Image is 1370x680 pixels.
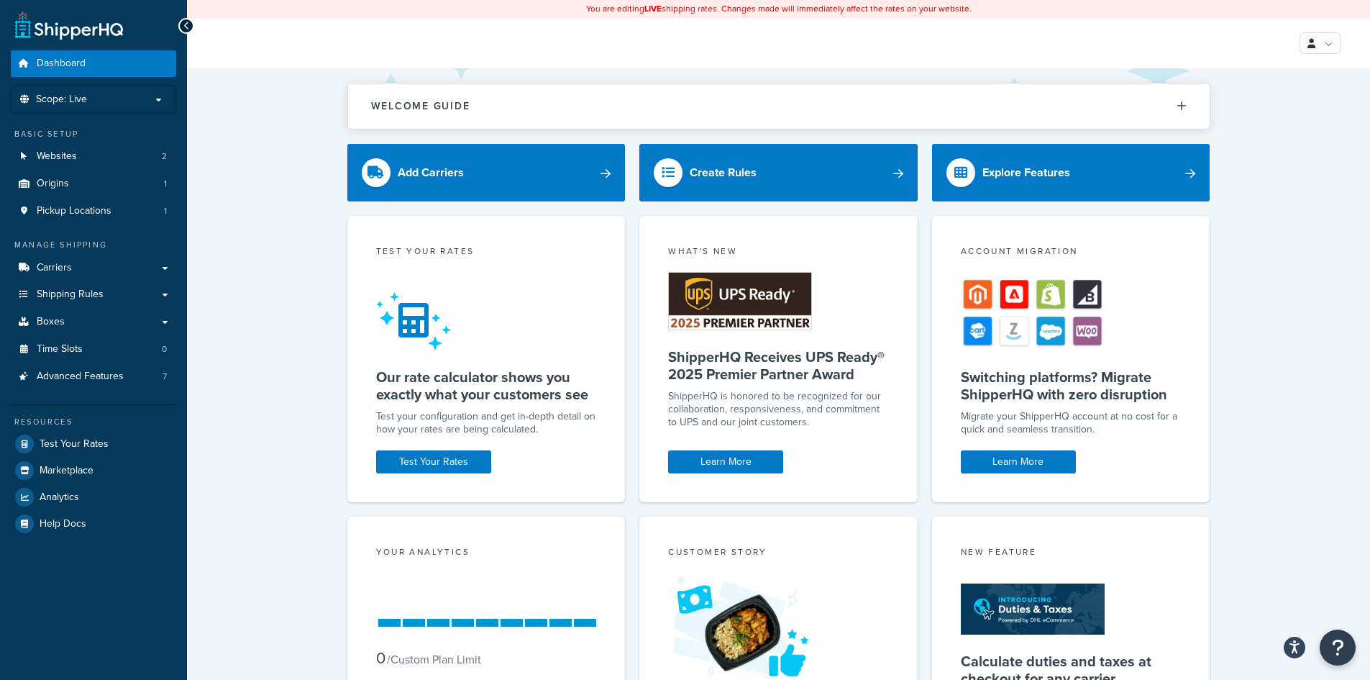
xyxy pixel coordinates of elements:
div: What's New [668,245,889,261]
div: Test your rates [376,245,597,261]
b: LIVE [644,2,662,15]
small: / Custom Plan Limit [387,651,481,668]
span: Shipping Rules [37,289,104,301]
span: 1 [164,178,167,190]
a: Create Rules [639,144,918,201]
a: Help Docs [11,511,176,537]
div: Add Carriers [398,163,464,183]
a: Time Slots0 [11,336,176,363]
div: Migrate your ShipperHQ account at no cost for a quick and seamless transition. [961,410,1182,436]
span: Dashboard [37,58,86,70]
div: Resources [11,416,176,428]
a: Test Your Rates [11,431,176,457]
div: Your Analytics [376,545,597,562]
div: Manage Shipping [11,239,176,251]
li: Advanced Features [11,363,176,390]
span: Marketplace [40,465,93,477]
a: Dashboard [11,50,176,77]
span: Carriers [37,262,72,274]
a: Test Your Rates [376,450,491,473]
div: Account Migration [961,245,1182,261]
span: Help Docs [40,518,86,530]
span: Time Slots [37,343,83,355]
h5: Switching platforms? Migrate ShipperHQ with zero disruption [961,368,1182,403]
a: Origins1 [11,171,176,197]
li: Websites [11,143,176,170]
a: Learn More [961,450,1076,473]
div: Customer Story [668,545,889,562]
span: Analytics [40,491,79,504]
div: New Feature [961,545,1182,562]
span: Origins [37,178,69,190]
a: Learn More [668,450,783,473]
div: Test your configuration and get in-depth detail on how your rates are being calculated. [376,410,597,436]
span: 2 [162,150,167,163]
div: Create Rules [690,163,757,183]
a: Boxes [11,309,176,335]
span: 1 [164,205,167,217]
a: Pickup Locations1 [11,198,176,225]
h5: Our rate calculator shows you exactly what your customers see [376,368,597,403]
li: Time Slots [11,336,176,363]
li: Pickup Locations [11,198,176,225]
a: Marketplace [11,458,176,484]
button: Open Resource Center [1320,630,1356,666]
a: Analytics [11,484,176,510]
span: Pickup Locations [37,205,111,217]
li: Origins [11,171,176,197]
span: Test Your Rates [40,438,109,450]
a: Explore Features [932,144,1210,201]
div: Explore Features [982,163,1070,183]
h2: Welcome Guide [371,101,470,112]
span: 0 [162,343,167,355]
button: Welcome Guide [348,83,1210,129]
a: Carriers [11,255,176,281]
span: Scope: Live [36,94,87,106]
a: Add Carriers [347,144,626,201]
a: Websites2 [11,143,176,170]
span: 7 [163,371,167,383]
a: Advanced Features7 [11,363,176,390]
span: Advanced Features [37,371,124,383]
a: Shipping Rules [11,281,176,308]
span: 0 [376,646,385,670]
span: Websites [37,150,77,163]
span: Boxes [37,316,65,328]
p: ShipperHQ is honored to be recognized for our collaboration, responsiveness, and commitment to UP... [668,390,889,429]
h5: ShipperHQ Receives UPS Ready® 2025 Premier Partner Award [668,348,889,383]
div: Basic Setup [11,128,176,140]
